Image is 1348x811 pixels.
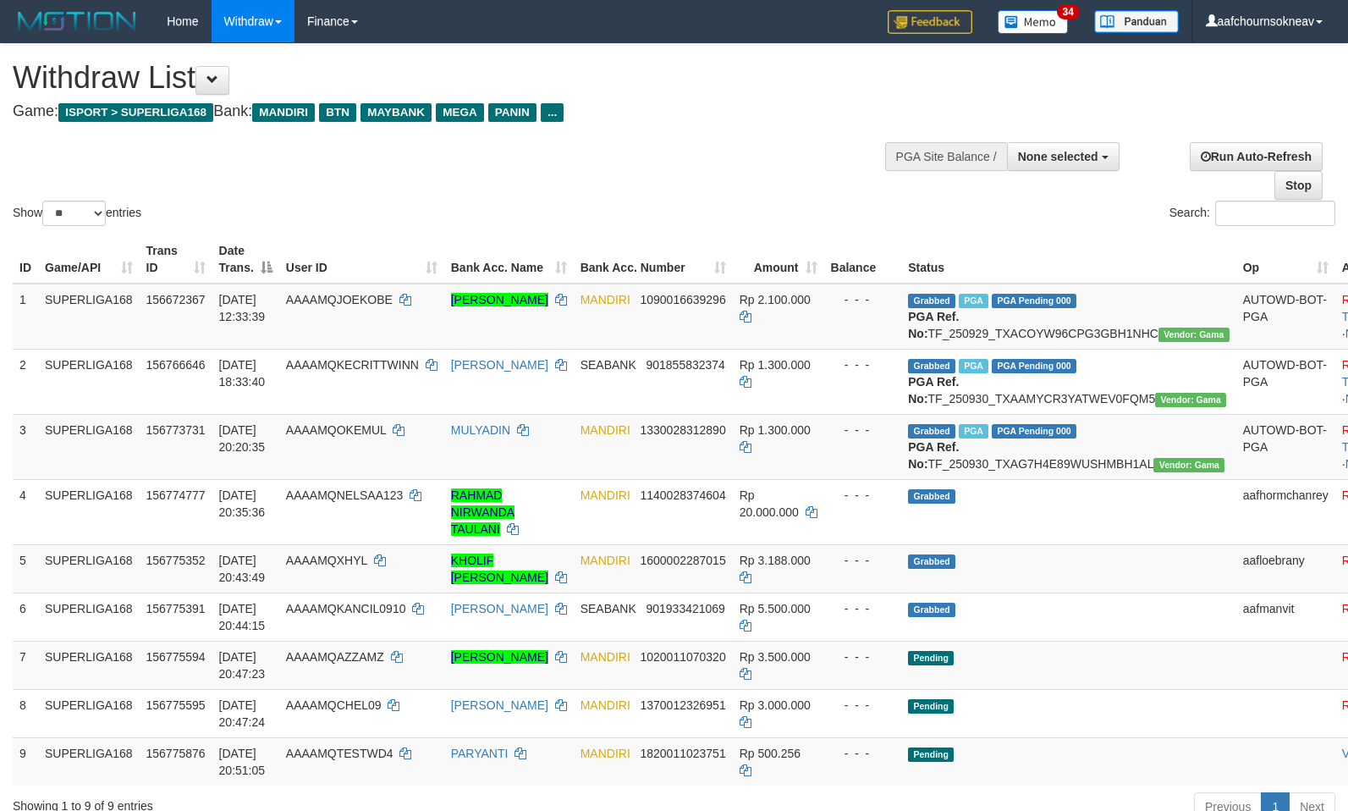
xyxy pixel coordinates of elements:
a: KHOLIF [PERSON_NAME] [451,554,548,584]
span: AAAAMQOKEMUL [286,423,387,437]
span: AAAAMQXHYL [286,554,367,567]
td: TF_250930_TXAG7H4E89WUSHMBH1AL [901,414,1235,479]
a: Run Auto-Refresh [1190,142,1323,171]
th: Balance [824,235,902,284]
span: AAAAMQNELSAA123 [286,488,404,502]
span: AAAAMQTESTWD4 [286,747,393,760]
span: 34 [1057,4,1080,19]
span: [DATE] 12:33:39 [219,293,266,323]
span: Rp 3.500.000 [740,650,811,664]
span: AAAAMQCHEL09 [286,698,382,712]
span: [DATE] 20:47:23 [219,650,266,681]
span: MANDIRI [580,488,630,502]
span: Copy 1090016639296 to clipboard [640,293,725,306]
td: SUPERLIGA168 [38,641,140,689]
span: 156775876 [146,747,206,760]
td: SUPERLIGA168 [38,593,140,641]
span: AAAAMQKANCIL0910 [286,602,406,615]
td: SUPERLIGA168 [38,544,140,593]
input: Search: [1215,201,1335,226]
b: PGA Ref. No: [908,440,959,471]
select: Showentries [42,201,106,226]
span: Grabbed [908,554,955,569]
span: SEABANK [580,602,636,615]
span: Rp 20.000.000 [740,488,799,519]
span: Copy 1020011070320 to clipboard [640,650,725,664]
span: Rp 5.500.000 [740,602,811,615]
span: MANDIRI [580,423,630,437]
a: [PERSON_NAME] [451,358,548,372]
img: Feedback.jpg [888,10,972,34]
td: aafmanvit [1236,593,1335,641]
td: 4 [13,479,38,544]
th: Amount: activate to sort column ascending [733,235,824,284]
span: [DATE] 18:33:40 [219,358,266,389]
span: Marked by aafheankoy [959,359,988,373]
span: PGA Pending [992,359,1076,373]
td: SUPERLIGA168 [38,479,140,544]
span: MANDIRI [252,103,315,122]
span: Marked by aafsengchandara [959,294,988,308]
span: PGA Pending [992,294,1076,308]
span: Rp 3.000.000 [740,698,811,712]
span: AAAAMQKECRITTWINN [286,358,419,372]
th: ID [13,235,38,284]
div: - - - [831,648,895,665]
span: Pending [908,651,954,665]
td: SUPERLIGA168 [38,689,140,737]
span: MANDIRI [580,293,630,306]
div: - - - [831,552,895,569]
td: 5 [13,544,38,593]
b: PGA Ref. No: [908,310,959,340]
label: Show entries [13,201,141,226]
th: Trans ID: activate to sort column ascending [140,235,212,284]
span: AAAAMQJOEKOBE [286,293,393,306]
td: AUTOWD-BOT-PGA [1236,284,1335,350]
span: Copy 1330028312890 to clipboard [640,423,725,437]
td: AUTOWD-BOT-PGA [1236,349,1335,414]
span: Grabbed [908,603,955,617]
th: Op: activate to sort column ascending [1236,235,1335,284]
td: 6 [13,593,38,641]
td: AUTOWD-BOT-PGA [1236,414,1335,479]
span: Copy 1600002287015 to clipboard [640,554,725,567]
span: PGA Pending [992,424,1076,439]
span: AAAAMQAZZAMZ [286,650,384,664]
a: [PERSON_NAME] [451,602,548,615]
img: panduan.png [1094,10,1179,33]
b: PGA Ref. No: [908,375,959,405]
div: - - - [831,291,895,308]
td: TF_250930_TXAAMYCR3YATWEV0FQM5 [901,349,1235,414]
span: [DATE] 20:47:24 [219,698,266,729]
a: [PERSON_NAME] [451,293,548,306]
span: Rp 1.300.000 [740,358,811,372]
div: - - - [831,745,895,762]
td: 3 [13,414,38,479]
img: MOTION_logo.png [13,8,141,34]
td: TF_250929_TXACOYW96CPG3GBH1NHC [901,284,1235,350]
td: 7 [13,641,38,689]
span: [DATE] 20:43:49 [219,554,266,584]
span: Copy 1140028374604 to clipboard [640,488,725,502]
div: PGA Site Balance / [885,142,1007,171]
span: Grabbed [908,424,955,439]
div: - - - [831,487,895,504]
a: RAHMAD NIRWANDA TAULANI [451,488,514,536]
div: - - - [831,422,895,439]
span: 156775391 [146,602,206,615]
span: 156766646 [146,358,206,372]
h1: Withdraw List [13,61,882,95]
a: MULYADIN [451,423,510,437]
span: MANDIRI [580,747,630,760]
label: Search: [1169,201,1335,226]
span: Grabbed [908,359,955,373]
th: Date Trans.: activate to sort column descending [212,235,279,284]
span: 156672367 [146,293,206,306]
span: Grabbed [908,294,955,308]
span: Copy 1820011023751 to clipboard [640,747,725,760]
span: Rp 3.188.000 [740,554,811,567]
span: Pending [908,748,954,762]
span: [DATE] 20:20:35 [219,423,266,454]
span: MEGA [436,103,484,122]
button: None selected [1007,142,1120,171]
